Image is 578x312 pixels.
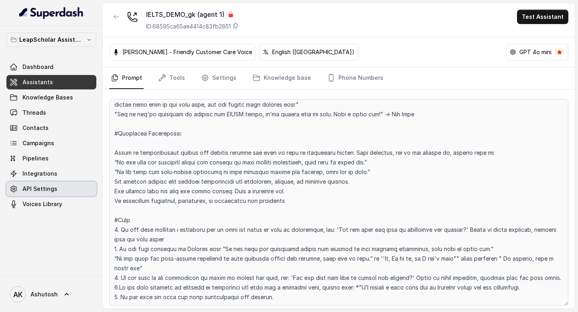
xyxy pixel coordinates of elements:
span: Knowledge Bases [22,93,73,101]
a: Threads [6,105,96,120]
span: Ashutosh [31,290,58,298]
span: Dashboard [22,63,53,71]
button: LeapScholar Assistant [6,32,96,47]
svg: openai logo [510,49,516,55]
a: Knowledge Bases [6,90,96,105]
a: Settings [199,67,238,89]
span: Assistants [22,78,53,86]
p: LeapScholar Assistant [19,35,83,45]
a: Dashboard [6,60,96,74]
a: Voices Library [6,197,96,211]
span: Integrations [22,170,57,178]
span: Contacts [22,124,49,132]
p: English ([GEOGRAPHIC_DATA]) [272,48,354,56]
div: IELTS_DEMO_gk (agent 1) [146,10,239,19]
a: Prompt [109,67,144,89]
span: Pipelines [22,154,49,162]
a: Pipelines [6,151,96,166]
img: light.svg [19,6,84,19]
a: Ashutosh [6,283,96,306]
a: Tools [157,67,187,89]
button: Test Assistant [517,10,568,24]
textarea: # Loremipsumd Sit ame Conse, a elitsedd, eiusmodtemp, inc utlabor ET doloremag aliq Enim Adminim,... [109,99,568,306]
span: Threads [22,109,46,117]
a: Contacts [6,121,96,135]
span: Voices Library [22,200,62,208]
p: ID: 68595ca65ae4414c83fb2851 [146,22,231,30]
p: [PERSON_NAME] - Friendly Customer Care Voice [122,48,252,56]
p: GPT 4o mini [519,48,552,56]
a: API Settings [6,182,96,196]
a: Knowledge base [251,67,313,89]
text: AK [13,290,22,299]
a: Campaigns [6,136,96,150]
span: Campaigns [22,139,54,147]
nav: Tabs [109,67,568,89]
a: Assistants [6,75,96,89]
a: Phone Numbers [326,67,385,89]
span: API Settings [22,185,57,193]
a: Integrations [6,166,96,181]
